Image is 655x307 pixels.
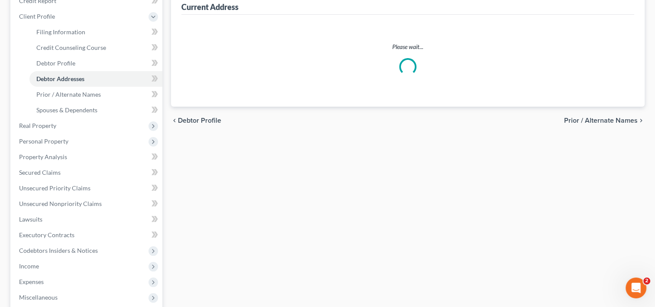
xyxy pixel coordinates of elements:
[564,117,645,124] button: Prior / Alternate Names chevron_right
[29,87,162,102] a: Prior / Alternate Names
[36,106,97,114] span: Spouses & Dependents
[36,91,101,98] span: Prior / Alternate Names
[19,13,55,20] span: Client Profile
[19,184,90,192] span: Unsecured Priority Claims
[181,2,239,12] div: Current Address
[171,117,221,124] button: chevron_left Debtor Profile
[12,180,162,196] a: Unsecured Priority Claims
[12,196,162,212] a: Unsecured Nonpriority Claims
[36,44,106,51] span: Credit Counseling Course
[19,153,67,160] span: Property Analysis
[12,165,162,180] a: Secured Claims
[19,137,68,145] span: Personal Property
[19,294,58,301] span: Miscellaneous
[171,117,178,124] i: chevron_left
[12,227,162,243] a: Executory Contracts
[178,117,221,124] span: Debtor Profile
[36,59,75,67] span: Debtor Profile
[626,278,646,298] iframe: Intercom live chat
[564,117,638,124] span: Prior / Alternate Names
[36,28,85,36] span: Filing Information
[12,212,162,227] a: Lawsuits
[29,71,162,87] a: Debtor Addresses
[643,278,650,284] span: 2
[29,56,162,71] a: Debtor Profile
[12,149,162,165] a: Property Analysis
[19,262,39,270] span: Income
[36,75,84,82] span: Debtor Addresses
[638,117,645,124] i: chevron_right
[19,216,42,223] span: Lawsuits
[19,200,102,207] span: Unsecured Nonpriority Claims
[29,40,162,56] a: Credit Counseling Course
[188,42,627,51] p: Please wait...
[29,24,162,40] a: Filing Information
[19,122,56,129] span: Real Property
[19,169,61,176] span: Secured Claims
[19,278,44,285] span: Expenses
[19,231,74,238] span: Executory Contracts
[29,102,162,118] a: Spouses & Dependents
[19,247,98,254] span: Codebtors Insiders & Notices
